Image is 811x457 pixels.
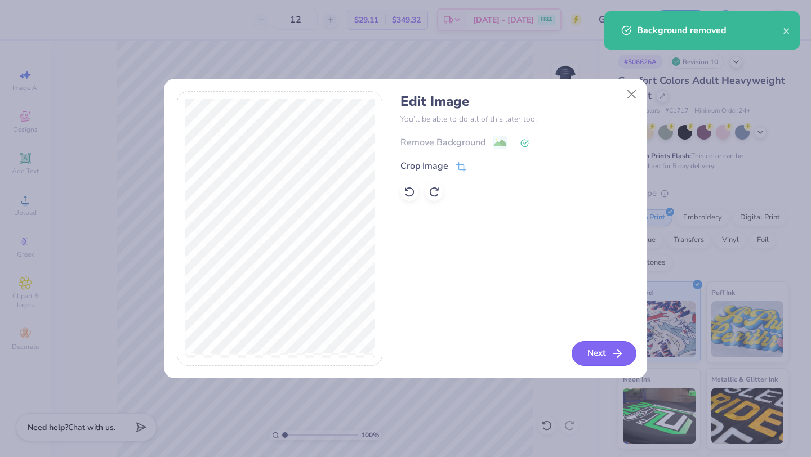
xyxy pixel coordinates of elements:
button: close [783,24,791,37]
p: You’ll be able to do all of this later too. [400,113,634,125]
div: Crop Image [400,159,448,173]
h4: Edit Image [400,93,634,110]
div: Background removed [637,24,783,37]
button: Next [572,341,636,366]
button: Close [621,83,643,105]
